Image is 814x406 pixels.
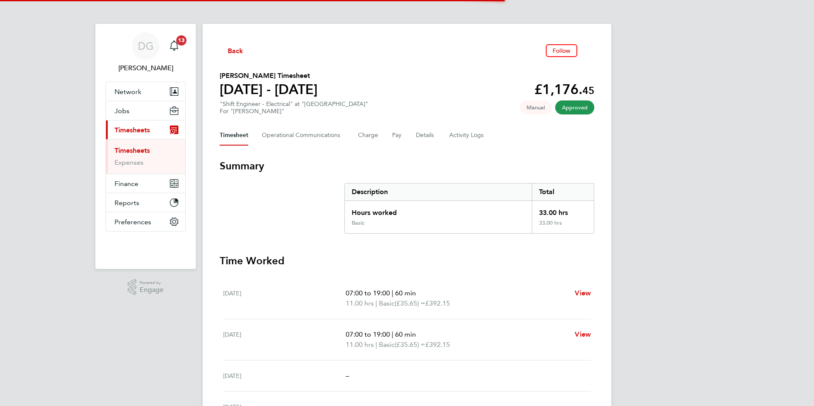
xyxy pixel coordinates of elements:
[575,288,591,298] a: View
[346,372,349,380] span: –
[346,330,390,338] span: 07:00 to 19:00
[223,288,346,309] div: [DATE]
[115,180,138,188] span: Finance
[575,330,591,338] span: View
[416,125,436,146] button: Details
[223,329,346,350] div: [DATE]
[115,126,150,134] span: Timesheets
[395,289,416,297] span: 60 min
[555,100,594,114] span: This timesheet has been approved.
[532,183,594,200] div: Total
[520,100,552,114] span: This timesheet was manually created.
[106,32,186,73] a: DG[PERSON_NAME]
[220,108,368,115] div: For "[PERSON_NAME]"
[534,81,594,97] app-decimal: £1,176.
[140,279,163,286] span: Powered by
[392,125,402,146] button: Pay
[262,125,344,146] button: Operational Communications
[223,371,346,381] div: [DATE]
[106,101,185,120] button: Jobs
[395,340,425,349] span: (£35.65) =
[115,88,141,96] span: Network
[344,183,594,234] div: Summary
[166,32,183,60] a: 13
[106,120,185,139] button: Timesheets
[346,289,390,297] span: 07:00 to 19:00
[346,340,374,349] span: 11.00 hrs
[106,240,186,254] img: fastbook-logo-retina.png
[228,46,244,56] span: Back
[553,47,570,54] span: Follow
[95,24,196,269] nav: Main navigation
[106,212,185,231] button: Preferences
[220,81,318,98] h1: [DATE] - [DATE]
[425,299,450,307] span: £392.15
[106,139,185,174] div: Timesheets
[220,254,594,268] h3: Time Worked
[220,100,368,115] div: "Shift Engineer - Electrical" at "[GEOGRAPHIC_DATA]"
[375,299,377,307] span: |
[532,220,594,233] div: 33.00 hrs
[220,45,244,56] button: Back
[345,201,532,220] div: Hours worked
[106,240,186,254] a: Go to home page
[106,193,185,212] button: Reports
[346,299,374,307] span: 11.00 hrs
[220,125,248,146] button: Timesheet
[106,63,186,73] span: Daniel Gwynn
[128,279,164,295] a: Powered byEngage
[345,183,532,200] div: Description
[582,84,594,97] span: 45
[379,340,395,350] span: Basic
[395,299,425,307] span: (£35.65) =
[532,201,594,220] div: 33.00 hrs
[115,218,151,226] span: Preferences
[352,220,364,226] div: Basic
[358,125,378,146] button: Charge
[375,340,377,349] span: |
[106,82,185,101] button: Network
[220,71,318,81] h2: [PERSON_NAME] Timesheet
[395,330,416,338] span: 60 min
[392,330,393,338] span: |
[575,289,591,297] span: View
[581,49,594,53] button: Timesheets Menu
[115,199,139,207] span: Reports
[546,44,577,57] button: Follow
[449,125,485,146] button: Activity Logs
[425,340,450,349] span: £392.15
[138,40,154,51] span: DG
[575,329,591,340] a: View
[140,286,163,294] span: Engage
[115,158,143,166] a: Expenses
[115,146,150,154] a: Timesheets
[220,159,594,173] h3: Summary
[106,174,185,193] button: Finance
[392,289,393,297] span: |
[176,35,186,46] span: 13
[379,298,395,309] span: Basic
[115,107,129,115] span: Jobs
